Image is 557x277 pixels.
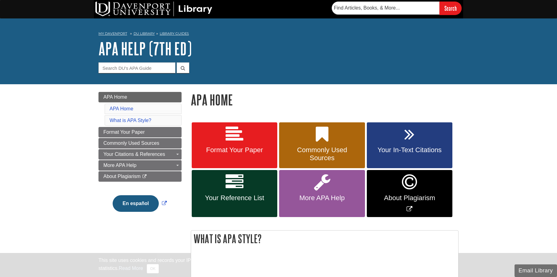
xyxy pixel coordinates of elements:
[103,129,145,135] span: Format Your Paper
[191,92,459,108] h1: APA Home
[439,2,462,15] input: Search
[332,2,462,15] form: Searches DU Library's articles, books, and more
[98,160,182,171] a: More APA Help
[98,92,182,102] a: APA Home
[110,118,151,123] a: What is APA Style?
[95,2,212,16] img: DU Library
[110,106,133,111] a: APA Home
[98,30,459,39] nav: breadcrumb
[284,146,360,162] span: Commonly Used Sources
[367,170,452,217] a: Link opens in new window
[279,170,365,217] a: More APA Help
[103,94,127,100] span: APA Home
[196,194,273,202] span: Your Reference List
[103,174,141,179] span: About Plagiarism
[515,264,557,277] button: Email Library
[103,152,165,157] span: Your Citations & References
[367,122,452,168] a: Your In-Text Citations
[279,122,365,168] a: Commonly Used Sources
[98,138,182,148] a: Commonly Used Sources
[284,194,360,202] span: More APA Help
[103,140,159,146] span: Commonly Used Sources
[98,171,182,182] a: About Plagiarism
[98,92,182,222] div: Guide Page Menu
[192,122,277,168] a: Format Your Paper
[371,194,448,202] span: About Plagiarism
[142,175,147,179] i: This link opens in a new window
[111,201,168,206] a: Link opens in new window
[371,146,448,154] span: Your In-Text Citations
[160,31,189,36] a: Library Guides
[103,163,136,168] span: More APA Help
[147,264,159,273] button: Close
[332,2,439,14] input: Find Articles, Books, & More...
[119,266,143,271] a: Read More
[98,39,192,58] a: APA Help (7th Ed)
[192,170,277,217] a: Your Reference List
[113,195,158,212] button: En español
[98,31,127,36] a: My Davenport
[98,149,182,160] a: Your Citations & References
[196,146,273,154] span: Format Your Paper
[98,257,459,273] div: This site uses cookies and records your IP address for usage statistics. Additionally, we use Goo...
[134,31,155,36] a: DU Library
[98,62,175,73] input: Search DU's APA Guide
[191,231,458,247] h2: What is APA Style?
[98,127,182,137] a: Format Your Paper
